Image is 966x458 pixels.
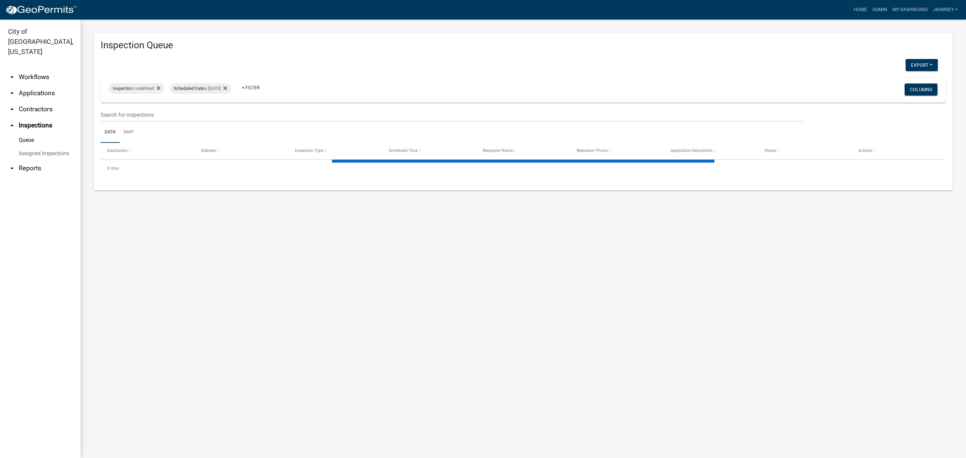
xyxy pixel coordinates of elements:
[107,148,128,153] span: Application
[476,143,570,159] datatable-header-cell: Requestor Name
[570,143,664,159] datatable-header-cell: Requestor Phone
[577,148,607,153] span: Requestor Phone
[101,108,803,122] input: Search for inspections
[295,148,323,153] span: Inspection Type
[288,143,382,159] datatable-header-cell: Inspection Type
[109,83,164,94] div: is undefined
[201,148,216,153] span: Address
[670,148,713,153] span: Application Description
[870,3,890,16] a: Admin
[905,83,937,96] button: Columns
[101,160,946,177] div: 0 total
[113,86,131,91] span: Inspector
[483,148,513,153] span: Requestor Name
[851,3,870,16] a: Home
[174,86,204,91] span: Scheduled Date
[101,143,195,159] datatable-header-cell: Application
[764,148,776,153] span: Status
[389,148,418,153] span: Scheduled Time
[858,148,872,153] span: Actions
[852,143,946,159] datatable-header-cell: Actions
[236,81,265,94] a: + Filter
[8,73,16,81] i: arrow_drop_down
[8,164,16,172] i: arrow_drop_down
[382,143,476,159] datatable-header-cell: Scheduled Time
[906,59,938,71] button: Export
[930,3,961,16] a: jramsey
[195,143,288,159] datatable-header-cell: Address
[664,143,758,159] datatable-header-cell: Application Description
[170,83,231,94] div: is [DATE]
[8,89,16,97] i: arrow_drop_down
[8,105,16,113] i: arrow_drop_down
[101,40,946,51] h3: Inspection Queue
[120,122,138,143] a: Map
[758,143,852,159] datatable-header-cell: Status
[890,3,930,16] a: My Dashboard
[8,121,16,129] i: arrow_drop_up
[101,122,120,143] a: Data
